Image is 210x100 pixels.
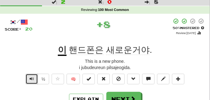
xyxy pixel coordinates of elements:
[67,74,80,84] button: 🧠
[172,74,184,84] button: Add to collection (alt+a)
[106,45,150,55] span: 새로운거야
[112,74,125,84] button: Ignore sentence (alt+i)
[52,74,64,84] button: Favorite sentence (alt+f)
[5,58,205,64] div: This is a new phone.
[5,18,33,26] div: /
[82,74,95,84] button: Set this sentence to 100% Mastered (alt+m)
[67,45,152,55] span: .
[58,45,67,56] u: 이
[176,31,196,35] small: Review: [DATE]
[25,26,33,32] span: 20
[98,8,129,12] strong: 100 Most Common
[104,19,111,30] span: 8
[24,74,49,87] div: Text-to-speech controls
[96,18,104,31] span: +
[69,45,104,55] span: 핸드폰은
[26,74,38,84] button: Play sentence audio (ctl+space)
[157,74,170,84] button: Edit sentence (alt+d)
[97,74,110,84] button: Reset to 0% Mastered (alt+r)
[172,26,205,30] div: Mastered
[5,27,21,31] span: Score:
[127,74,140,84] button: Grammar (alt+g)
[142,74,155,84] button: Discuss sentence (alt+u)
[173,26,180,30] span: 50 %
[5,64,205,71] div: i jubudeureun pilsajeogida.
[38,74,49,84] button: ½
